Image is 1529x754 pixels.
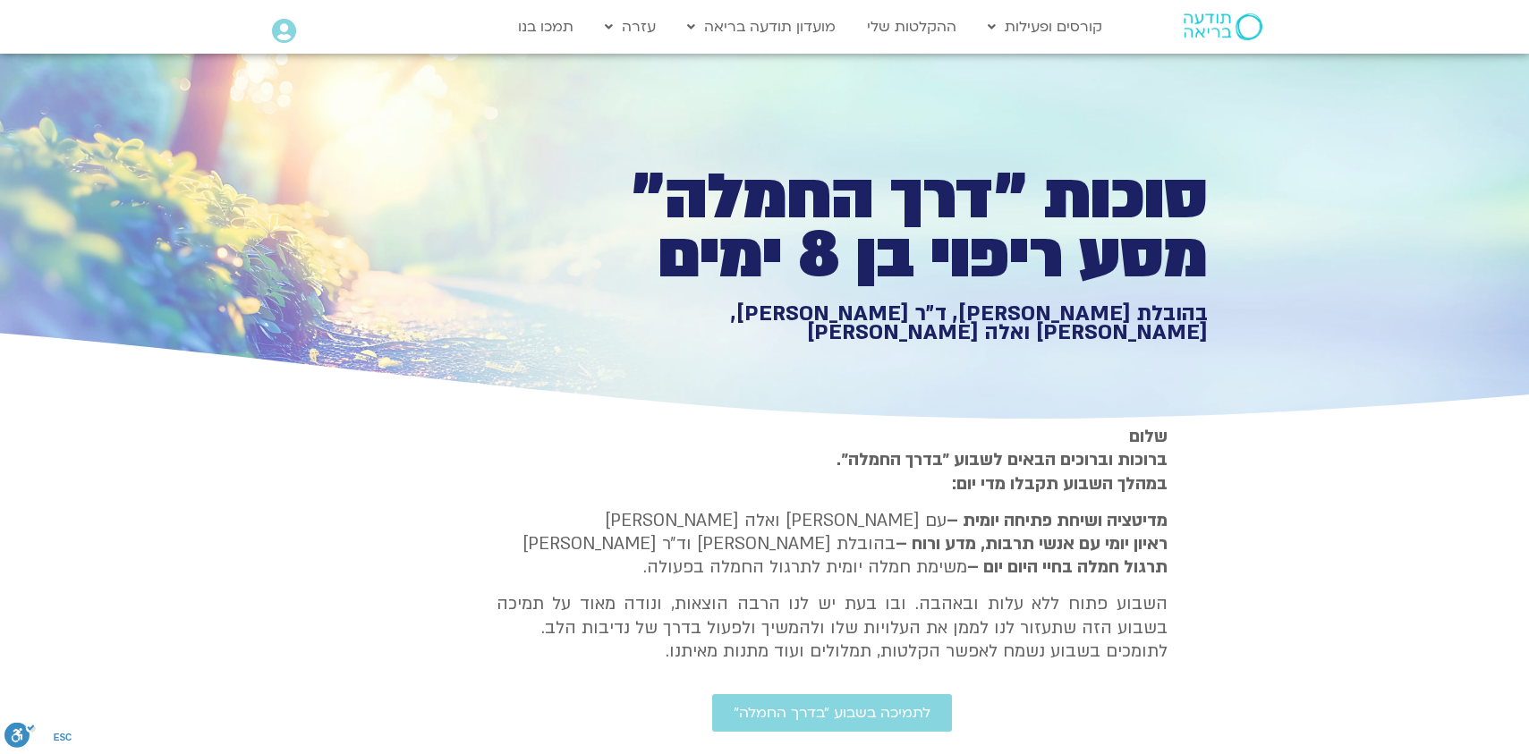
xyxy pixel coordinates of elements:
a: מועדון תודעה בריאה [678,10,845,44]
h1: בהובלת [PERSON_NAME], ד״ר [PERSON_NAME], [PERSON_NAME] ואלה [PERSON_NAME] [588,304,1208,343]
a: תמכו בנו [509,10,582,44]
strong: ברוכות וברוכים הבאים לשבוע ״בדרך החמלה״. במהלך השבוע תקבלו מדי יום: [837,448,1168,495]
img: תודעה בריאה [1184,13,1262,40]
a: לתמיכה בשבוע ״בדרך החמלה״ [712,694,952,732]
b: תרגול חמלה בחיי היום יום – [967,555,1168,579]
a: עזרה [596,10,665,44]
a: ההקלטות שלי [858,10,965,44]
strong: מדיטציה ושיחת פתיחה יומית – [947,509,1168,532]
h1: סוכות ״דרך החמלה״ מסע ריפוי בן 8 ימים [588,168,1208,285]
span: לתמיכה בשבוע ״בדרך החמלה״ [734,705,930,721]
strong: שלום [1129,425,1168,448]
p: השבוע פתוח ללא עלות ובאהבה. ובו בעת יש לנו הרבה הוצאות, ונודה מאוד על תמיכה בשבוע הזה שתעזור לנו ... [497,592,1168,663]
a: קורסים ופעילות [979,10,1111,44]
b: ראיון יומי עם אנשי תרבות, מדע ורוח – [896,532,1168,555]
p: עם [PERSON_NAME] ואלה [PERSON_NAME] בהובלת [PERSON_NAME] וד״ר [PERSON_NAME] משימת חמלה יומית לתרג... [497,509,1168,580]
